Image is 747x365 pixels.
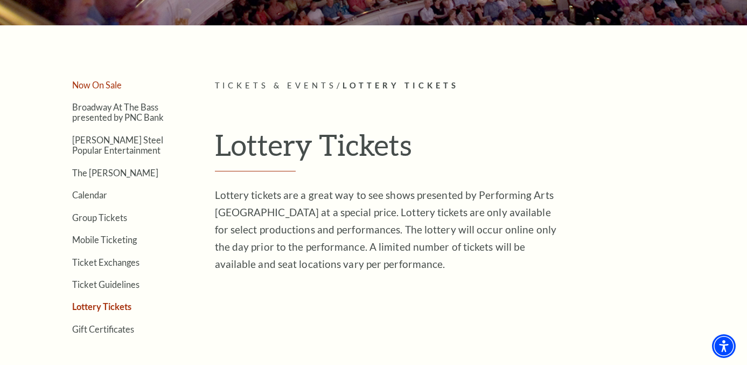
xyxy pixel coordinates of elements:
p: / [215,79,708,93]
a: Ticket Exchanges [72,257,139,267]
span: Tickets & Events [215,81,337,90]
a: Ticket Guidelines [72,279,139,290]
a: [PERSON_NAME] Steel Popular Entertainment [72,135,163,155]
h1: Lottery Tickets [215,127,708,171]
a: Mobile Ticketing [72,235,137,245]
span: Lottery Tickets [343,81,459,90]
a: Gift Certificates [72,324,134,334]
a: Calendar [72,190,107,200]
a: Group Tickets [72,212,127,223]
div: Accessibility Menu [712,334,736,358]
a: Broadway At The Bass presented by PNC Bank [72,102,164,122]
a: Now On Sale [72,80,122,90]
p: Lottery tickets are a great way to see shows presented by Performing Arts [GEOGRAPHIC_DATA] at a ... [215,187,565,273]
a: The [PERSON_NAME] [72,168,158,178]
a: Lottery Tickets [72,301,131,312]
